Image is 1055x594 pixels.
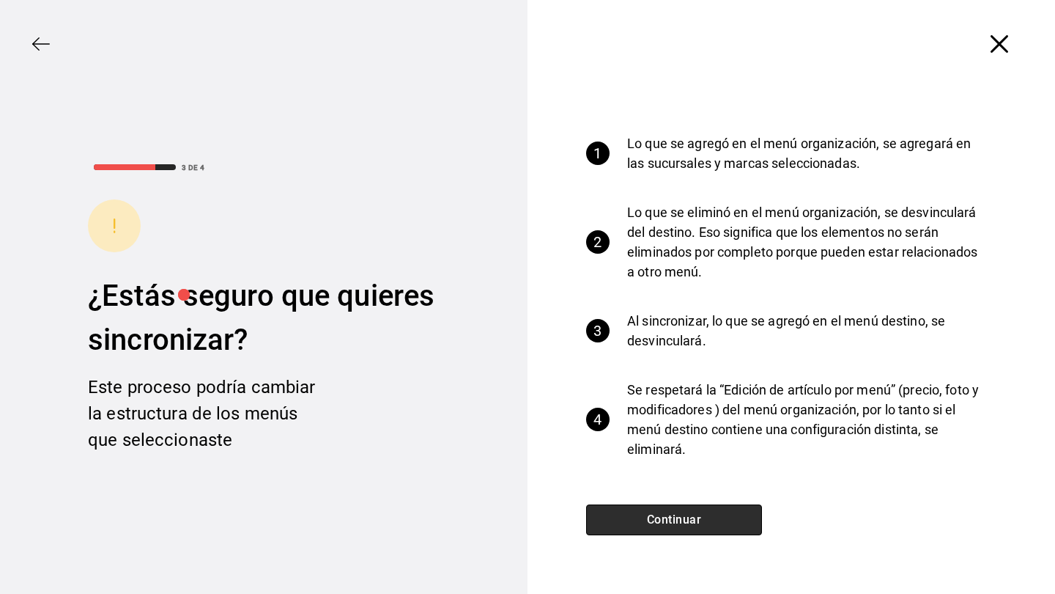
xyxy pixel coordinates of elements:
[586,230,610,254] div: 2
[88,274,440,362] div: ¿Estás seguro que quieres sincronizar?
[627,133,985,173] p: Lo que se agregó en el menú organización, se agregará en las sucursales y marcas seleccionadas.
[586,505,762,535] button: Continuar
[88,374,322,453] div: Este proceso podría cambiar la estructura de los menús que seleccionaste
[586,142,610,165] div: 1
[627,202,985,282] p: Lo que se eliminó en el menú organización, se desvinculará del destino. Eso significa que los ele...
[182,162,204,173] div: 3 DE 4
[586,408,610,431] div: 4
[627,380,985,459] p: Se respetará la “Edición de artículo por menú” (precio, foto y modificadores ) del menú organizac...
[586,319,610,342] div: 3
[627,311,985,351] p: Al sincronizar, lo que se agregó en el menú destino, se desvinculará.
